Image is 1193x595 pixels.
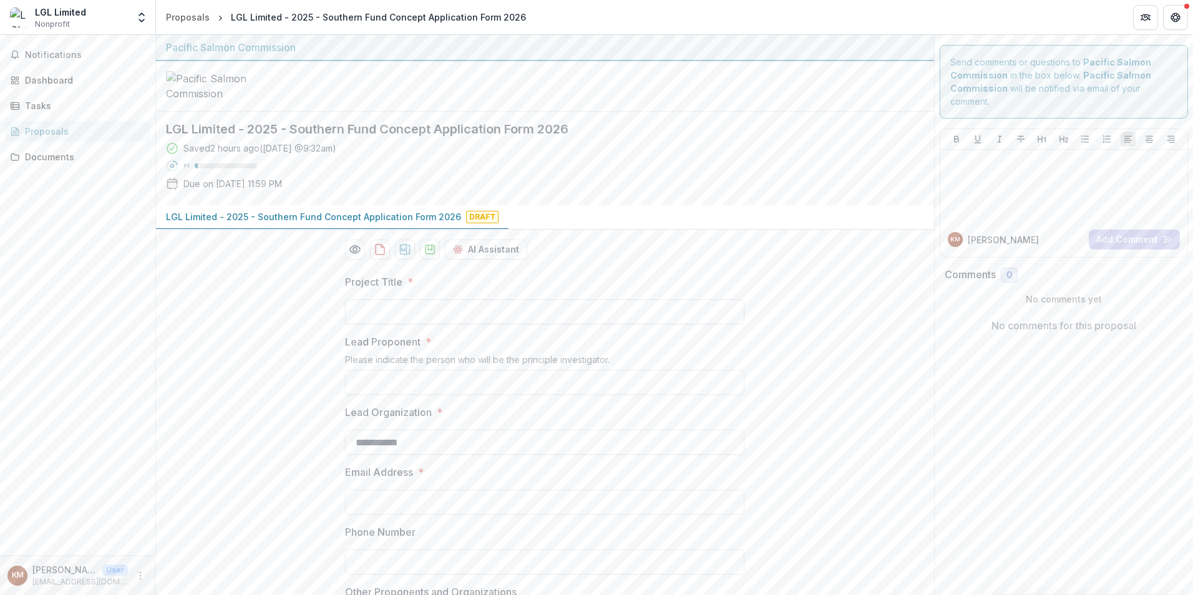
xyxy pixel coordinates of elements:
[166,40,924,55] div: Pacific Salmon Commission
[133,568,148,583] button: More
[345,465,413,480] p: Email Address
[1164,132,1179,147] button: Align Right
[5,147,150,167] a: Documents
[161,8,531,26] nav: breadcrumb
[102,564,128,576] p: User
[1163,5,1188,30] button: Get Help
[970,132,985,147] button: Underline
[345,334,421,349] p: Lead Proponent
[1013,132,1028,147] button: Strike
[25,99,140,112] div: Tasks
[950,236,960,243] div: Kaitlyn Manishin
[345,239,365,259] button: Preview 6c322723-0d43-4fc2-b831-ca5c9b06bcc8-0.pdf
[968,233,1039,246] p: [PERSON_NAME]
[25,125,140,138] div: Proposals
[1089,230,1180,249] button: Add Comment
[5,70,150,90] a: Dashboard
[35,19,70,30] span: Nonprofit
[5,121,150,142] a: Proposals
[183,142,336,155] div: Saved 2 hours ago ( [DATE] @ 9:32am )
[1078,132,1093,147] button: Bullet List
[940,45,1189,119] div: Send comments or questions to in the box below. will be notified via email of your comment.
[1056,132,1071,147] button: Heading 2
[345,274,402,289] p: Project Title
[32,576,128,588] p: [EMAIL_ADDRESS][DOMAIN_NAME]
[1133,5,1158,30] button: Partners
[10,7,30,27] img: LGL Limited
[445,239,527,259] button: AI Assistant
[166,122,904,137] h2: LGL Limited - 2025 - Southern Fund Concept Application Form 2026
[25,150,140,163] div: Documents
[949,132,964,147] button: Bold
[345,405,432,420] p: Lead Organization
[1142,132,1157,147] button: Align Center
[991,318,1136,333] p: No comments for this proposal
[992,132,1007,147] button: Italicize
[1121,132,1136,147] button: Align Left
[5,95,150,116] a: Tasks
[345,525,416,539] p: Phone Number
[1006,270,1012,281] span: 0
[466,211,499,223] span: Draft
[1035,132,1049,147] button: Heading 1
[945,293,1184,306] p: No comments yet
[32,563,97,576] p: [PERSON_NAME]
[370,239,390,259] button: download-proposal
[395,239,415,259] button: download-proposal
[945,269,996,281] h2: Comments
[166,71,291,101] img: Pacific Salmon Commission
[183,177,282,190] p: Due on [DATE] 11:59 PM
[12,571,24,579] div: Kaitlyn Manishin
[345,354,744,370] div: Please indicate the person who will be the principle investigator.
[166,11,210,24] div: Proposals
[133,5,150,30] button: Open entity switcher
[183,162,190,170] p: 5 %
[161,8,215,26] a: Proposals
[25,50,145,60] span: Notifications
[5,45,150,65] button: Notifications
[231,11,526,24] div: LGL Limited - 2025 - Southern Fund Concept Application Form 2026
[420,239,440,259] button: download-proposal
[1099,132,1114,147] button: Ordered List
[25,74,140,87] div: Dashboard
[166,210,461,223] p: LGL Limited - 2025 - Southern Fund Concept Application Form 2026
[35,6,86,19] div: LGL Limited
